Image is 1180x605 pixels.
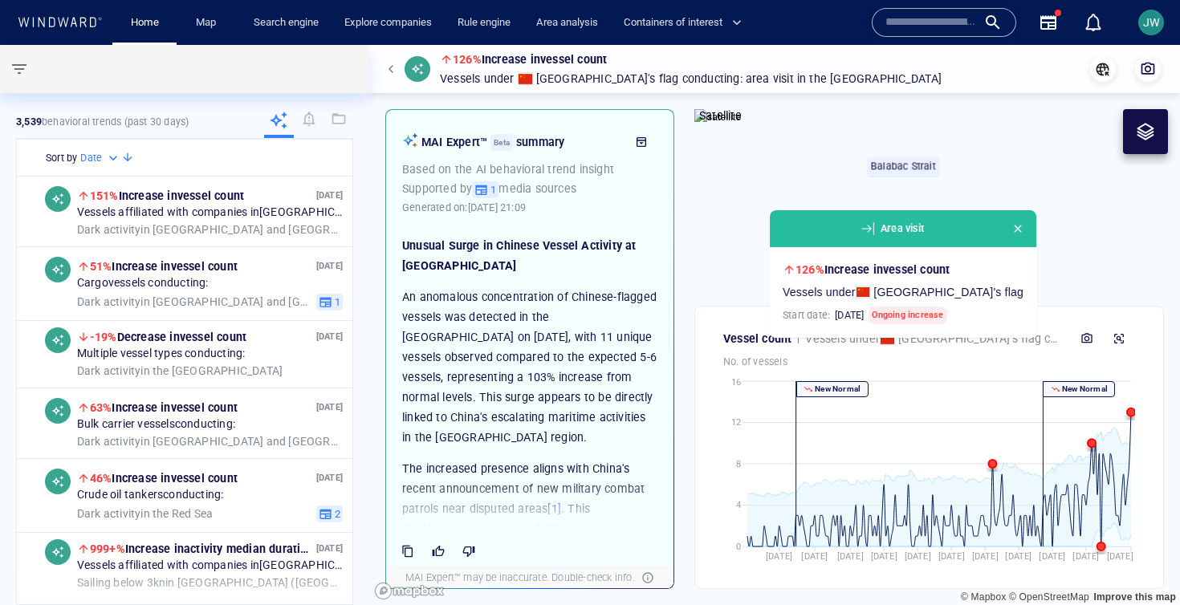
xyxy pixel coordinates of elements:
[46,150,77,166] h6: Sort by
[316,329,343,344] p: [DATE]
[694,109,742,125] img: satellite
[119,9,170,37] button: Home
[77,558,343,573] span: Vessels affiliated with companies in [GEOGRAPHIC_DATA]
[332,506,340,521] span: 2
[90,472,112,485] span: 46%
[723,329,791,348] p: Vessel count
[316,470,343,485] p: [DATE]
[77,222,141,235] span: Dark activity
[80,150,102,166] h6: Date
[402,287,657,448] p: An anomalous concentration of Chinese-flagged vessels was detected in the [GEOGRAPHIC_DATA] on [D...
[402,236,657,276] h3: Unusual Surge in Chinese Vessel Activity at [GEOGRAPHIC_DATA]
[813,384,861,395] p: New Normal
[247,9,325,37] a: Search engine
[451,9,517,37] a: Rule engine
[421,132,624,152] p: MAI Expert™ summary
[374,582,445,600] a: Mapbox logo
[369,45,1180,605] canvas: Map
[624,14,742,32] span: Containers of interest
[189,9,228,37] a: Map
[468,201,526,213] span: [DATE] 21:09
[938,551,965,562] tspan: [DATE]
[90,401,238,414] span: Increase in vessel count
[332,294,340,309] span: 1
[77,506,213,521] span: in the Red Sea
[871,551,897,562] tspan: [DATE]
[795,263,824,276] span: 126%
[530,9,604,37] a: Area analysis
[90,331,117,343] span: -19%
[972,551,999,562] tspan: [DATE]
[766,551,792,562] tspan: [DATE]
[402,567,638,588] div: MAI Expert™ may be inaccurate. Double-check info.
[746,69,794,88] span: Area visit
[316,400,343,415] p: [DATE]
[699,106,742,125] p: Satellite
[316,541,343,556] p: [DATE]
[837,551,864,562] tspan: [DATE]
[472,181,498,199] button: 1
[1005,551,1031,562] tspan: [DATE]
[1143,16,1160,29] span: JW
[440,69,942,88] p: Vessels under [GEOGRAPHIC_DATA] 's flag conducting: in the [GEOGRAPHIC_DATA]
[490,134,513,151] div: Beta
[77,205,343,220] span: Vessels affiliated with companies in [GEOGRAPHIC_DATA] conducting:
[90,542,125,555] span: 999+%
[905,551,931,562] tspan: [DATE]
[1009,591,1089,603] a: OpenStreetMap
[453,53,482,66] span: 126%
[77,276,209,290] span: Cargo vessels conducting:
[90,331,246,343] span: Decrease in vessel count
[835,307,864,323] h6: [DATE]
[869,307,946,324] span: Ongoing increase
[77,434,141,447] span: Dark activity
[961,591,1006,603] a: Mapbox
[124,9,165,37] a: Home
[183,9,234,37] button: Map
[90,542,314,555] span: Increase in activity median duration
[316,188,343,203] p: [DATE]
[1060,384,1108,395] p: New Normal
[1093,591,1176,603] a: Map feedback
[805,329,1059,348] p: Vessels under [GEOGRAPHIC_DATA] 's flag conducting: in the [GEOGRAPHIC_DATA]
[80,150,121,166] div: Date
[77,488,224,502] span: Crude oil tankers conducting:
[402,160,657,179] p: Based on the AI behavioral trend insight
[77,347,246,361] span: Multiple vessel types conducting:
[90,260,112,273] span: 51%
[801,551,828,562] tspan: [DATE]
[77,222,343,237] span: in [GEOGRAPHIC_DATA] and [GEOGRAPHIC_DATA] EEZ
[338,9,438,37] a: Explore companies
[402,199,526,217] p: Generated on:
[723,355,1135,369] p: No. of vessels
[783,286,1023,300] span: Vessels under [GEOGRAPHIC_DATA] 's flag
[316,505,343,522] button: 2
[1084,13,1103,32] div: Notification center
[90,189,244,202] span: Increase in vessel count
[1112,533,1168,593] iframe: Chat
[90,472,238,485] span: Increase in vessel count
[77,294,141,307] span: Dark activity
[77,363,283,378] span: in the [GEOGRAPHIC_DATA]
[90,401,112,414] span: 63%
[453,53,607,66] span: Increase in vessel count
[90,189,119,202] span: 151%
[77,434,343,449] span: in [GEOGRAPHIC_DATA] and [GEOGRAPHIC_DATA] EEZ
[736,542,741,552] tspan: 0
[316,258,343,274] p: [DATE]
[90,260,238,273] span: Increase in vessel count
[736,459,741,469] tspan: 8
[783,307,947,324] h6: Start date:
[881,221,924,237] span: Area visit
[77,294,310,309] span: in [GEOGRAPHIC_DATA] and [GEOGRAPHIC_DATA] EEZ
[1039,551,1065,562] tspan: [DATE]
[77,417,235,432] span: Bulk carrier vessels conducting:
[736,500,741,510] tspan: 4
[402,179,657,198] p: Supported by media sources
[795,263,950,276] span: Increase in vessel count
[547,502,561,515] a: [1]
